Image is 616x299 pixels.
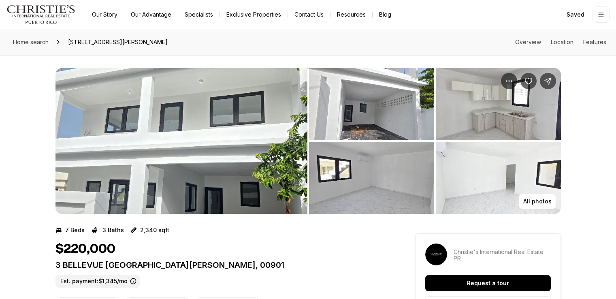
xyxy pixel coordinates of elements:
a: Blog [373,9,398,20]
p: 7 Beds [65,227,85,233]
button: Save Property: 3 BELLEVUE [520,73,537,89]
nav: Page section menu [515,39,606,45]
p: 3 Baths [102,227,124,233]
a: Skip to: Overview [515,38,541,45]
button: View image gallery [309,68,434,140]
button: View image gallery [309,142,434,214]
a: Skip to: Location [551,38,573,45]
a: Our Advantage [124,9,178,20]
label: Est. payment: $1,345/mo [55,275,140,288]
p: All photos [523,198,552,205]
a: Exclusive Properties [220,9,288,20]
div: Listing Photos [55,68,561,214]
a: Home search [10,36,52,49]
button: Open menu [593,6,610,23]
a: Specialists [178,9,220,20]
button: Contact Us [288,9,330,20]
p: 2,340 sqft [140,227,169,233]
li: 2 of 6 [309,68,561,214]
p: Christie's International Real Estate PR [454,249,551,262]
span: Home search [13,38,49,45]
button: Request a tour [425,275,551,291]
img: logo [6,5,76,24]
a: Skip to: Features [583,38,606,45]
p: 3 BELLEVUE [GEOGRAPHIC_DATA][PERSON_NAME], 00901 [55,260,386,270]
p: Request a tour [467,280,509,286]
span: [STREET_ADDRESS][PERSON_NAME] [65,36,171,49]
button: All photos [519,194,556,209]
h1: $220,000 [55,241,115,257]
button: Share Property: 3 BELLEVUE [540,73,556,89]
a: Saved [562,6,589,23]
button: View image gallery [436,142,561,214]
a: Resources [330,9,372,20]
button: Property options [501,73,517,89]
li: 1 of 6 [55,68,307,214]
a: Our Story [85,9,124,20]
button: View image gallery [55,68,307,214]
button: View image gallery [436,68,561,140]
span: Saved [567,11,584,18]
